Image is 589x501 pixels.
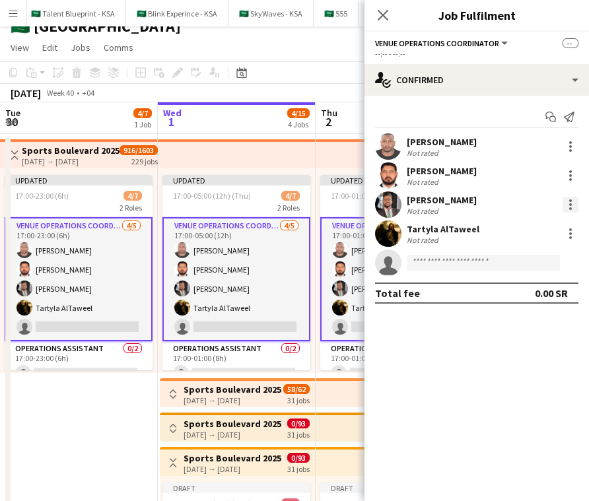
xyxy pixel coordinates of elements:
[5,175,153,370] app-job-card: Updated17:00-23:00 (6h)4/72 RolesVENUE OPERATIONS COORDINATOR4/517:00-23:00 (6h)[PERSON_NAME][PER...
[42,42,57,53] span: Edit
[375,38,499,48] span: VENUE OPERATIONS COORDINATOR
[184,430,281,440] div: [DATE] → [DATE]
[407,136,477,148] div: [PERSON_NAME]
[120,203,142,213] span: 2 Roles
[184,384,281,395] h3: Sports Boulevard 2025
[20,1,126,26] button: 🇸🇦 Talent Blueprint - KSA
[22,156,120,166] div: [DATE] → [DATE]
[288,119,309,129] div: 4 Jobs
[11,17,181,36] h1: 🇸🇦 [GEOGRAPHIC_DATA]
[320,175,468,370] app-job-card: Updated17:00-01:00 (8h) (Fri)4/72 RolesVENUE OPERATIONS COORDINATOR4/517:00-01:00 (8h)[PERSON_NAM...
[364,64,589,96] div: Confirmed
[535,286,568,300] div: 0.00 SR
[5,39,34,56] a: View
[321,107,337,119] span: Thu
[120,145,158,155] span: 916/1603
[22,145,120,156] h3: Sports Boulevard 2025
[407,206,441,216] div: Not rated
[407,235,441,245] div: Not rated
[162,175,310,185] div: Updated
[184,464,281,474] div: [DATE] → [DATE]
[375,38,510,48] button: VENUE OPERATIONS COORDINATOR
[407,194,477,206] div: [PERSON_NAME]
[375,286,420,300] div: Total fee
[287,453,310,463] span: 0/93
[287,418,310,428] span: 0/93
[375,49,578,59] div: --:-- - --:--
[104,42,133,53] span: Comms
[320,483,468,493] div: Draft
[173,191,251,201] span: 17:00-05:00 (12h) (Thu)
[15,191,69,201] span: 17:00-23:00 (6h)
[184,418,281,430] h3: Sports Boulevard 2025
[5,175,153,185] div: Updated
[71,42,90,53] span: Jobs
[162,175,310,370] app-job-card: Updated17:00-05:00 (12h) (Thu)4/72 RolesVENUE OPERATIONS COORDINATOR4/517:00-05:00 (12h)[PERSON_N...
[134,119,151,129] div: 1 Job
[283,384,310,394] span: 58/62
[314,1,359,26] button: 🇸🇦 555
[407,177,441,187] div: Not rated
[37,39,63,56] a: Edit
[126,1,228,26] button: 🇸🇦 Blink Experince - KSA
[287,394,310,405] div: 31 jobs
[184,395,281,405] div: [DATE] → [DATE]
[65,39,96,56] a: Jobs
[364,7,589,24] h3: Job Fulfilment
[287,108,310,118] span: 4/15
[131,155,158,166] div: 229 jobs
[319,114,337,129] span: 2
[161,114,182,129] span: 1
[11,86,41,100] div: [DATE]
[5,107,20,119] span: Tue
[3,114,20,129] span: 30
[287,428,310,440] div: 31 jobs
[407,148,441,158] div: Not rated
[82,88,94,98] div: +04
[162,483,310,493] div: Draft
[320,341,468,405] app-card-role: Operations Assistant0/217:00-01:00 (8h)
[320,217,468,341] app-card-role: VENUE OPERATIONS COORDINATOR4/517:00-01:00 (8h)[PERSON_NAME][PERSON_NAME][PERSON_NAME]Tartyla AlT...
[359,1,463,26] button: 🇸🇦 BLACK ORANGE - KSA
[563,38,578,48] span: --
[331,191,399,201] span: 17:00-01:00 (8h) (Fri)
[163,107,182,119] span: Wed
[228,1,314,26] button: 🇸🇦 SkyWaves - KSA
[320,175,468,185] div: Updated
[11,42,29,53] span: View
[123,191,142,201] span: 4/7
[5,217,153,341] app-card-role: VENUE OPERATIONS COORDINATOR4/517:00-23:00 (6h)[PERSON_NAME][PERSON_NAME][PERSON_NAME]Tartyla AlT...
[133,108,152,118] span: 4/7
[277,203,300,213] span: 2 Roles
[5,341,153,405] app-card-role: Operations Assistant0/217:00-23:00 (6h)
[98,39,139,56] a: Comms
[407,165,477,177] div: [PERSON_NAME]
[162,341,310,405] app-card-role: Operations Assistant0/217:00-01:00 (8h)
[184,452,281,464] h3: Sports Boulevard 2025
[281,191,300,201] span: 4/7
[44,88,77,98] span: Week 40
[407,223,479,235] div: Tartyla AlTaweel
[162,217,310,341] app-card-role: VENUE OPERATIONS COORDINATOR4/517:00-05:00 (12h)[PERSON_NAME][PERSON_NAME][PERSON_NAME]Tartyla Al...
[287,463,310,474] div: 31 jobs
